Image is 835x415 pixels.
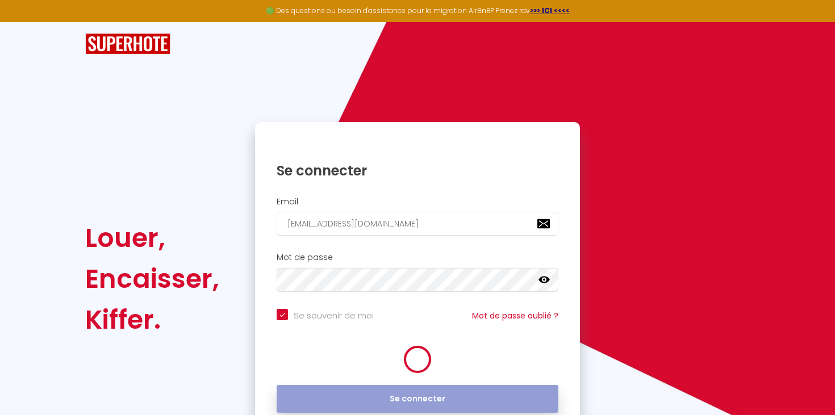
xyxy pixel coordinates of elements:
[85,33,170,55] img: SuperHote logo
[530,6,570,15] a: >>> ICI <<<<
[277,253,558,262] h2: Mot de passe
[85,258,219,299] div: Encaisser,
[277,212,558,236] input: Ton Email
[277,162,558,179] h1: Se connecter
[277,385,558,413] button: Se connecter
[277,197,558,207] h2: Email
[472,310,558,321] a: Mot de passe oublié ?
[85,217,219,258] div: Louer,
[85,299,219,340] div: Kiffer.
